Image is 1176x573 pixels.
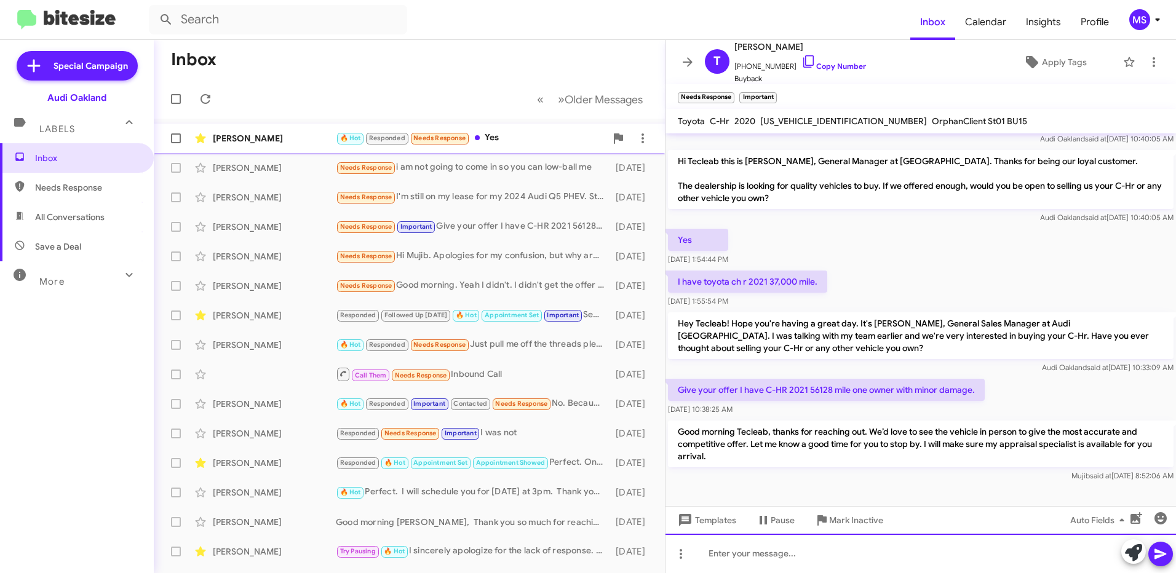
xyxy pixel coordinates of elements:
button: Mark Inactive [805,509,893,531]
span: Needs Response [395,371,447,379]
div: [DATE] [610,398,655,410]
p: Yes [668,229,728,251]
div: [DATE] [610,368,655,381]
div: [DATE] [610,516,655,528]
span: said at [1085,134,1106,143]
span: Needs Response [35,181,140,194]
div: Perfect. I will schedule you for [DATE] at 3pm. Thank you for the opportunity and we will see you... [336,485,610,499]
span: Needs Response [340,282,392,290]
span: Appointment Set [485,311,539,319]
span: Needs Response [340,252,392,260]
a: Calendar [955,4,1016,40]
span: C-Hr [710,116,729,127]
button: Auto Fields [1060,509,1139,531]
p: Give your offer I have C-HR 2021 56128 mile one owner with minor damage. [668,379,985,401]
span: « [537,92,544,107]
a: Inbox [910,4,955,40]
div: [PERSON_NAME] [213,132,336,144]
a: Copy Number [801,61,866,71]
span: 🔥 Hot [340,488,361,496]
div: [PERSON_NAME] [213,398,336,410]
span: Needs Response [340,193,392,201]
div: [DATE] [610,191,655,204]
span: Older Messages [565,93,643,106]
span: [US_VEHICLE_IDENTIFICATION_NUMBER] [760,116,927,127]
div: [DATE] [610,250,655,263]
div: MS [1129,9,1150,30]
span: Important [413,400,445,408]
span: Toyota [678,116,705,127]
span: All Conversations [35,211,105,223]
span: Auto Fields [1070,509,1129,531]
div: [DATE] [610,457,655,469]
div: Audi Oakland [47,92,106,104]
button: Pause [746,509,805,531]
div: I sincerely apologize for the lack of response. I’ve asked my Brand Specialist, [PERSON_NAME], to... [336,544,610,558]
span: Needs Response [413,341,466,349]
span: [DATE] 10:38:25 AM [668,405,733,414]
span: Audi Oakland [DATE] 10:40:05 AM [1040,134,1174,143]
div: i am not going to come in so you can low-ball me [336,160,610,175]
span: Responded [340,311,376,319]
span: Responded [369,341,405,349]
span: 🔥 Hot [456,311,477,319]
span: 🔥 Hot [340,400,361,408]
input: Search [149,5,407,34]
span: Needs Response [495,400,547,408]
a: Special Campaign [17,51,138,81]
span: Needs Response [384,429,437,437]
p: Good morning Tecleab, thanks for reaching out. We’d love to see the vehicle in person to give the... [668,421,1174,467]
span: 🔥 Hot [340,134,361,142]
span: Mark Inactive [829,509,883,531]
span: Save a Deal [35,240,81,253]
div: I was not [336,426,610,440]
small: Needs Response [678,92,734,103]
div: [PERSON_NAME] [213,280,336,292]
span: Important [445,429,477,437]
span: 🔥 Hot [384,547,405,555]
p: Hey Tecleab! Hope you're having a great day. It's [PERSON_NAME], General Sales Manager at Audi [G... [668,312,1174,359]
div: [DATE] [610,545,655,558]
span: Appointment Showed [476,459,546,467]
span: Buyback [734,73,866,85]
span: Responded [340,429,376,437]
div: See you [DATE] at 10:00am [336,308,610,322]
a: Insights [1016,4,1071,40]
span: 🔥 Hot [384,459,405,467]
span: Needs Response [413,134,466,142]
div: I'm still on my lease for my 2024 Audi Q5 PHEV. Still have two more years on the lease [336,190,610,204]
div: [PERSON_NAME] [213,427,336,440]
nav: Page navigation example [530,87,650,112]
span: Responded [340,459,376,467]
span: Templates [675,509,736,531]
span: Responded [369,134,405,142]
span: Try Pausing [340,547,376,555]
p: Hi Tecleab this is [PERSON_NAME], General Manager at [GEOGRAPHIC_DATA]. Thanks for being our loya... [668,150,1174,209]
div: [PERSON_NAME] [213,221,336,233]
span: Followed Up [DATE] [384,311,448,319]
span: More [39,276,65,287]
span: Audi Oakland [DATE] 10:40:05 AM [1040,213,1174,222]
button: Previous [530,87,551,112]
button: Templates [665,509,746,531]
span: Responded [369,400,405,408]
span: 2020 [734,116,755,127]
div: [PERSON_NAME] [213,516,336,528]
p: I have toyota ch r 2021 37,000 mile. [668,271,827,293]
span: [PHONE_NUMBER] [734,54,866,73]
div: [PERSON_NAME] [213,191,336,204]
div: Yes [336,131,606,145]
span: Important [400,223,432,231]
div: [PERSON_NAME] [213,162,336,174]
span: 🔥 Hot [340,341,361,349]
span: Contacted [453,400,487,408]
span: Audi Oakland [DATE] 10:33:09 AM [1042,363,1174,372]
span: [PERSON_NAME] [734,39,866,54]
div: [PERSON_NAME] [213,309,336,322]
div: Good morning. Yeah I didn't. I didn't get the offer I was seeking [336,279,610,293]
span: Appointment Set [413,459,467,467]
span: [DATE] 1:55:54 PM [668,296,728,306]
div: [DATE] [610,162,655,174]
